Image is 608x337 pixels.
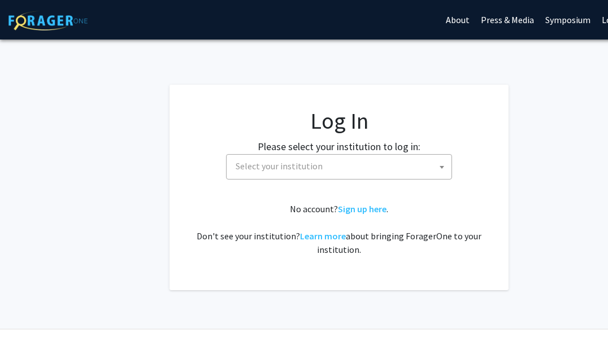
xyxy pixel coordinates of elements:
[236,160,323,172] span: Select your institution
[192,107,486,134] h1: Log In
[8,11,88,30] img: ForagerOne Logo
[226,154,452,180] span: Select your institution
[192,202,486,256] div: No account? . Don't see your institution? about bringing ForagerOne to your institution.
[338,203,386,215] a: Sign up here
[258,139,420,154] label: Please select your institution to log in:
[300,230,346,242] a: Learn more about bringing ForagerOne to your institution
[231,155,451,178] span: Select your institution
